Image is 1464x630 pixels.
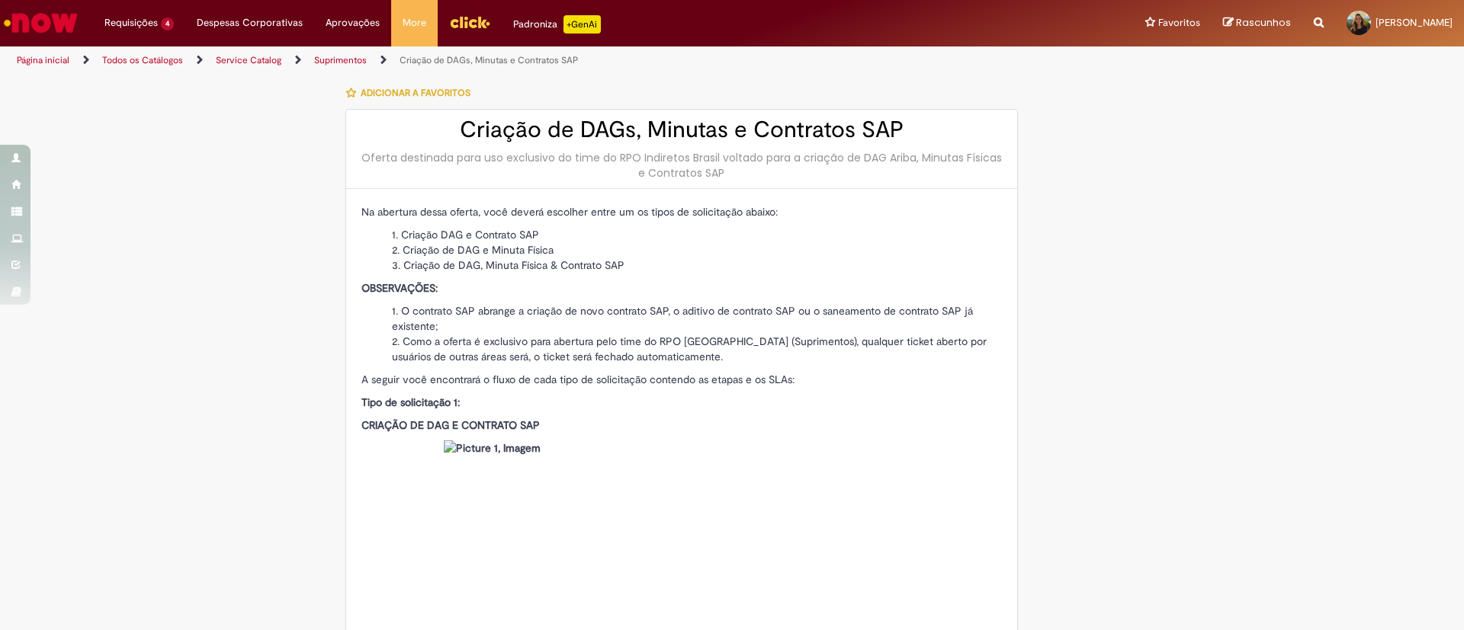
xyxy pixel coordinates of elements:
p: +GenAi [563,15,601,34]
span: More [403,15,426,30]
a: Suprimentos [314,54,367,66]
span: Favoritos [1158,15,1200,30]
span: Requisições [104,15,158,30]
a: Página inicial [17,54,69,66]
span: Rascunhos [1236,15,1291,30]
span: Aprovações [326,15,380,30]
strong: CRIAÇÃO DE DAG E CONTRATO SAP [361,418,540,432]
a: Rascunhos [1223,16,1291,30]
li: O contrato SAP abrange a criação de novo contrato SAP, o aditivo de contrato SAP ou o saneamento ... [392,303,1002,334]
span: 4 [161,18,174,30]
button: Adicionar a Favoritos [345,77,479,109]
div: Padroniza [513,15,601,34]
li: Como a oferta é exclusivo para abertura pelo time do RPO [GEOGRAPHIC_DATA] (Suprimentos), qualque... [392,334,1002,364]
a: Criação de DAGs, Minutas e Contratos SAP [400,54,578,66]
img: click_logo_yellow_360x200.png [449,11,490,34]
li: Criação de DAG e Minuta Física [392,242,1002,257]
li: Criação de DAG, Minuta Física & Contrato SAP [392,257,1002,273]
span: Adicionar a Favoritos [361,87,470,99]
h2: Criação de DAGs, Minutas e Contratos SAP [361,117,1002,142]
p: A seguir você encontrará o fluxo de cada tipo de solicitação contendo as etapas e os SLAs: [361,372,1002,387]
strong: Tipo de solicitação 1: [361,395,460,409]
ul: Trilhas de página [11,46,965,75]
div: Oferta destinada para uso exclusivo do time do RPO Indiretos Brasil voltado para a criação de DAG... [361,150,1002,181]
a: Service Catalog [216,54,281,66]
span: [PERSON_NAME] [1376,16,1453,29]
strong: OBSERVAÇÕES: [361,281,438,295]
img: ServiceNow [2,8,80,38]
p: Na abertura dessa oferta, você deverá escolher entre um os tipos de solicitação abaixo: [361,204,1002,219]
li: Criação DAG e Contrato SAP [392,227,1002,242]
a: Todos os Catálogos [102,54,183,66]
span: Despesas Corporativas [197,15,303,30]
